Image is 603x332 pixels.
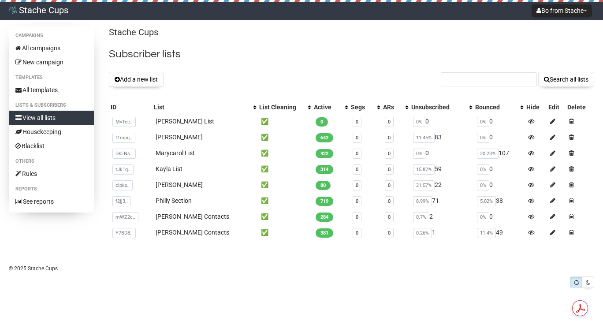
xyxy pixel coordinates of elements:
td: ✅ [257,209,312,224]
a: 0 [388,214,391,220]
a: All templates [9,83,94,97]
td: ✅ [257,193,312,209]
div: Delete [567,103,592,112]
td: 22 [409,177,473,193]
td: ✅ [257,113,312,129]
a: [PERSON_NAME] [156,134,203,141]
th: Hide: No sort applied, sorting is disabled [525,101,547,113]
li: Lists & subscribers [9,100,94,111]
span: 5.02% [477,196,496,206]
a: [PERSON_NAME] Contacts [156,229,229,236]
span: 0 [316,117,328,127]
td: 59 [409,161,473,177]
span: cipkx.. [112,180,133,190]
a: View all lists [9,111,94,125]
span: tJk1q.. [112,164,134,175]
li: Others [9,156,94,167]
div: Hide [526,103,545,112]
a: Kayla List [156,165,182,172]
th: Edit: No sort applied, sorting is disabled [547,101,566,113]
span: DkFNs.. [112,149,136,159]
a: 0 [388,183,391,188]
span: 381 [316,228,333,238]
a: New campaign [9,55,94,69]
span: 0% [413,149,425,159]
li: Campaigns [9,30,94,41]
th: Active: No sort applied, activate to apply an ascending sort [312,101,349,113]
li: Reports [9,184,94,194]
a: 0 [388,151,391,157]
span: 0% [413,117,425,127]
a: 0 [356,198,358,204]
a: Housekeeping [9,125,94,139]
td: 2 [409,209,473,224]
th: ID: No sort applied, sorting is disabled [109,101,152,113]
a: 0 [388,230,391,236]
div: List [154,103,249,112]
a: 0 [356,135,358,141]
td: 0 [473,129,525,145]
a: 0 [388,119,391,125]
a: 0 [388,198,391,204]
li: Templates [9,72,94,83]
a: 0 [388,167,391,172]
div: List Cleaning [259,103,303,112]
td: 0 [409,113,473,129]
span: 8.99% [413,196,432,206]
span: 11.45% [413,133,435,143]
p: © 2025 Stache Cups [9,264,594,273]
span: 0% [477,164,489,175]
a: 0 [356,167,358,172]
button: Search all lists [538,72,594,87]
div: Bounced [475,103,516,112]
a: 0 [356,151,358,157]
span: mWZ2c.. [112,212,138,222]
td: ✅ [257,161,312,177]
td: 0 [473,113,525,129]
span: 11.4% [477,228,496,238]
span: 314 [316,165,333,174]
span: 15.82% [413,164,435,175]
a: Blacklist [9,139,94,153]
a: [PERSON_NAME] List [156,118,214,125]
div: Segs [351,103,372,112]
span: 0.7% [413,212,429,222]
span: 0% [477,180,489,190]
th: Unsubscribed: No sort applied, activate to apply an ascending sort [409,101,473,113]
a: Philly Section [156,197,192,204]
div: Edit [548,103,564,112]
td: ✅ [257,129,312,145]
span: 284 [316,213,333,222]
a: 0 [388,135,391,141]
span: f1mpq.. [112,133,135,143]
span: Y7BD8.. [112,228,136,238]
a: See reports [9,194,94,209]
span: 0.26% [413,228,432,238]
td: 0 [473,209,525,224]
span: 422 [316,149,333,158]
td: 71 [409,193,473,209]
th: Bounced: No sort applied, activate to apply an ascending sort [473,101,525,113]
span: 642 [316,133,333,142]
td: 38 [473,193,525,209]
td: ✅ [257,177,312,193]
th: Delete: No sort applied, sorting is disabled [566,101,594,113]
a: [PERSON_NAME] [156,181,203,188]
span: 21.57% [413,180,435,190]
td: ✅ [257,224,312,240]
td: 49 [473,224,525,240]
button: Bo from Stache [532,4,592,17]
a: 0 [356,214,358,220]
span: 20.23% [477,149,499,159]
span: MvTec.. [112,117,136,127]
td: 83 [409,129,473,145]
div: Active [314,103,340,112]
span: 80 [316,181,331,190]
th: List: No sort applied, activate to apply an ascending sort [152,101,257,113]
a: [PERSON_NAME] Contacts [156,213,229,220]
span: 719 [316,197,333,206]
span: 0% [477,117,489,127]
h2: Subscriber lists [109,46,594,62]
td: 0 [473,177,525,193]
th: ARs: No sort applied, activate to apply an ascending sort [381,101,409,113]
